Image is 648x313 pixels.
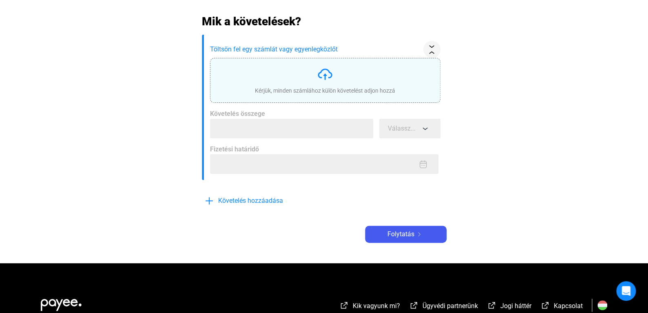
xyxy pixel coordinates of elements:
[202,14,447,29] h2: Mik a követelések?
[41,294,82,311] img: white-payee-white-dot.svg
[365,226,447,243] button: Folytatásarrow-right-white
[339,301,349,309] img: external-link-white
[487,301,497,309] img: external-link-white
[210,44,420,54] span: Töltsön fel egy számlát vagy egyenlegközlőt
[218,196,283,206] span: Követelés hozzáadása
[204,196,214,206] img: plus-blue
[210,110,265,118] span: Követelés összege
[597,300,607,310] img: HU.svg
[202,192,324,209] button: plus-blueKövetelés hozzáadása
[388,124,416,132] span: Válassz...
[554,302,583,310] span: Kapcsolat
[210,145,259,153] span: Fizetési határidő
[422,302,478,310] span: Ügyvédi partnerünk
[317,66,333,82] img: upload-cloud
[423,41,440,58] button: collapse
[409,303,478,311] a: external-link-whiteÜgyvédi partnerünk
[487,303,531,311] a: external-link-whiteJogi háttér
[339,303,400,311] a: external-link-whiteKik vagyunk mi?
[409,301,419,309] img: external-link-white
[353,302,400,310] span: Kik vagyunk mi?
[387,229,414,239] span: Folytatás
[427,45,436,54] img: collapse
[616,281,636,301] div: Open Intercom Messenger
[540,301,550,309] img: external-link-white
[540,303,583,311] a: external-link-whiteKapcsolat
[500,302,531,310] span: Jogi háttér
[379,119,440,138] button: Válassz...
[255,87,395,95] div: Kérjük, minden számlához külön követelést adjon hozzá
[414,232,424,236] img: arrow-right-white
